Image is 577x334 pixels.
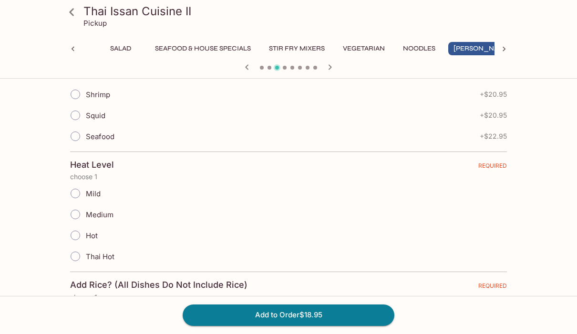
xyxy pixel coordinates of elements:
button: Stir Fry Mixers [264,42,330,55]
p: choose 1 [70,173,507,181]
p: choose 1 [70,294,507,301]
span: Hot [86,231,98,240]
span: REQUIRED [478,162,507,173]
span: Shrimp [86,90,110,99]
span: Seafood [86,132,114,141]
p: Pickup [83,19,107,28]
span: REQUIRED [478,282,507,293]
button: Seafood & House Specials [150,42,256,55]
button: Add to Order$18.95 [183,304,394,325]
span: Thai Hot [86,252,114,261]
h3: Thai Issan Cuisine II [83,4,510,19]
h4: Add Rice? (All Dishes Do Not Include Rice) [70,280,247,290]
button: Salad [99,42,142,55]
span: + $20.95 [480,91,507,98]
button: [PERSON_NAME] [448,42,516,55]
span: + $20.95 [480,111,507,119]
button: Noodles [398,42,441,55]
button: Vegetarian [338,42,390,55]
h4: Heat Level [70,160,114,170]
span: Medium [86,210,113,219]
span: Squid [86,111,105,120]
span: Mild [86,189,101,198]
span: + $22.95 [480,132,507,140]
